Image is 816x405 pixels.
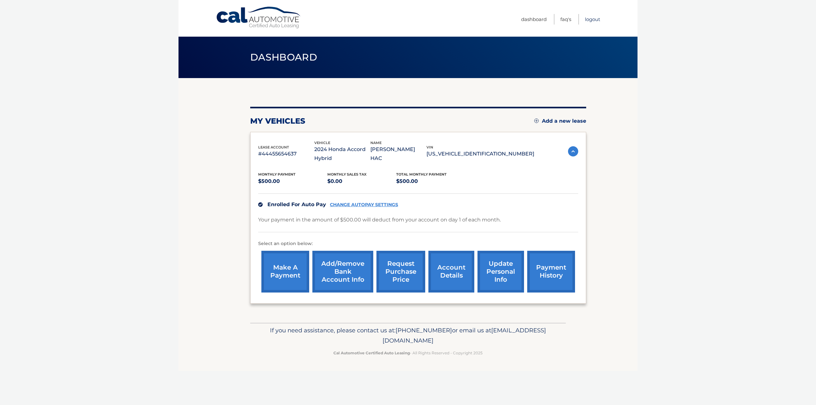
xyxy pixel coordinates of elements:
[314,145,370,163] p: 2024 Honda Accord Hybrid
[428,251,474,293] a: account details
[333,351,410,355] strong: Cal Automotive Certified Auto Leasing
[267,201,326,207] span: Enrolled For Auto Pay
[370,141,382,145] span: name
[376,251,425,293] a: request purchase price
[258,172,295,177] span: Monthly Payment
[314,141,330,145] span: vehicle
[534,118,586,124] a: Add a new lease
[261,251,309,293] a: make a payment
[258,240,578,248] p: Select an option below:
[258,215,501,224] p: Your payment in the amount of $500.00 will deduct from your account on day 1 of each month.
[258,202,263,207] img: check.svg
[396,327,452,334] span: [PHONE_NUMBER]
[216,6,302,29] a: Cal Automotive
[534,119,539,123] img: add.svg
[568,146,578,156] img: accordion-active.svg
[426,149,534,158] p: [US_VEHICLE_IDENTIFICATION_NUMBER]
[327,177,397,186] p: $0.00
[250,116,305,126] h2: my vehicles
[560,14,571,25] a: FAQ's
[396,177,465,186] p: $500.00
[330,202,398,207] a: CHANGE AUTOPAY SETTINGS
[327,172,367,177] span: Monthly sales Tax
[254,325,562,346] p: If you need assistance, please contact us at: or email us at
[521,14,547,25] a: Dashboard
[527,251,575,293] a: payment history
[477,251,524,293] a: update personal info
[258,145,289,149] span: lease account
[258,149,314,158] p: #44455654637
[370,145,426,163] p: [PERSON_NAME] HAC
[254,350,562,356] p: - All Rights Reserved - Copyright 2025
[258,177,327,186] p: $500.00
[312,251,373,293] a: Add/Remove bank account info
[396,172,447,177] span: Total Monthly Payment
[426,145,433,149] span: vin
[250,51,317,63] span: Dashboard
[585,14,600,25] a: Logout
